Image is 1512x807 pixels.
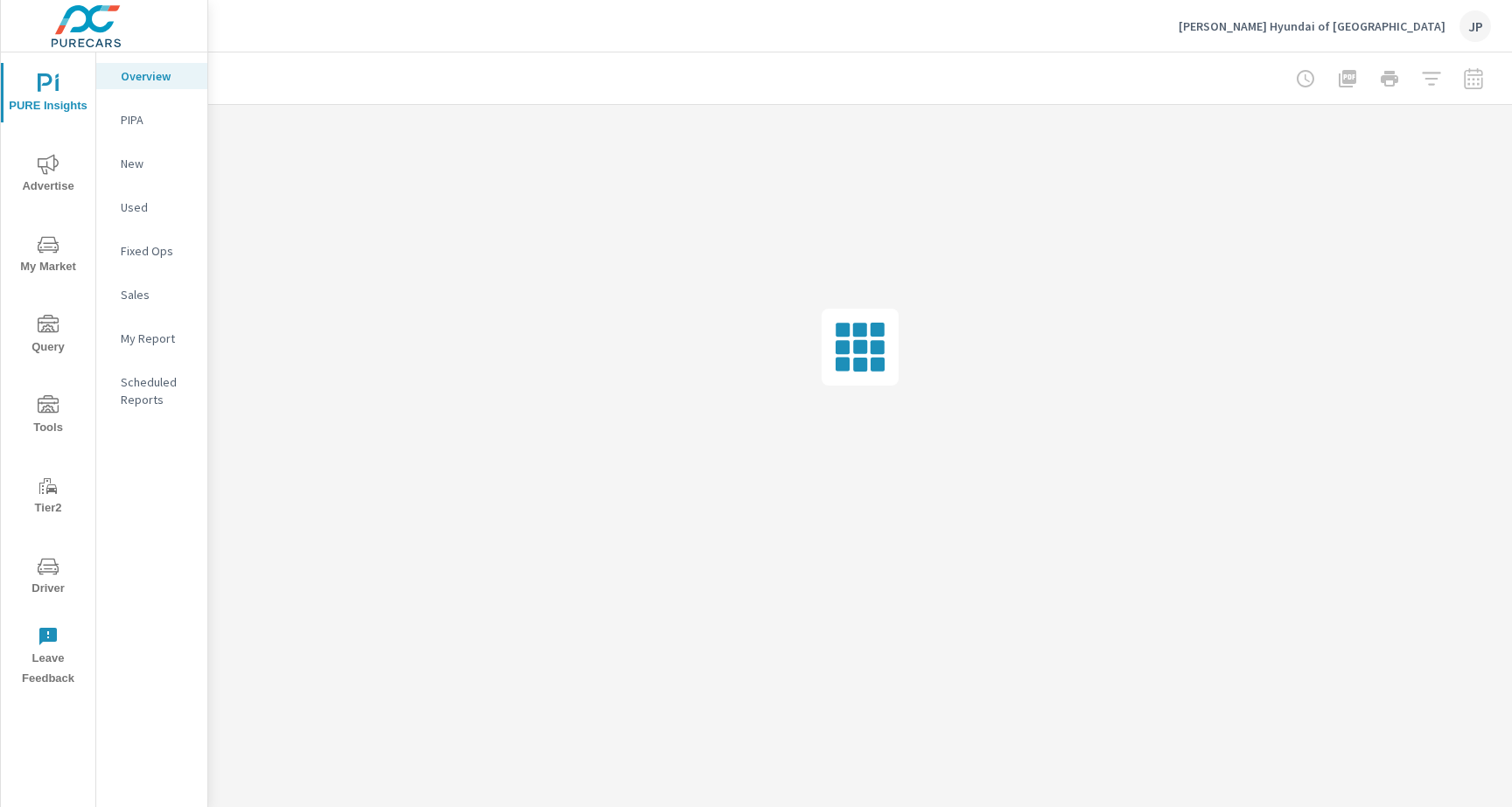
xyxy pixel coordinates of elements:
[6,73,90,116] span: PURE Insights
[6,476,90,518] span: Tier2
[121,373,193,408] p: Scheduled Reports
[121,198,193,216] p: Used
[1,52,95,696] div: nav menu
[96,150,207,177] div: New
[6,234,90,277] span: My Market
[96,63,207,89] div: Overview
[96,194,207,220] div: Used
[6,556,90,599] span: Driver
[121,242,193,260] p: Fixed Ops
[6,315,90,358] span: Query
[121,330,193,347] p: My Report
[121,111,193,129] p: PIPA
[121,286,193,303] p: Sales
[6,395,90,438] span: Tools
[96,325,207,351] div: My Report
[96,238,207,264] div: Fixed Ops
[121,67,193,85] p: Overview
[121,155,193,172] p: New
[1459,10,1491,42] div: JP
[6,626,90,689] span: Leave Feedback
[6,154,90,197] span: Advertise
[96,369,207,413] div: Scheduled Reports
[96,107,207,133] div: PIPA
[1179,18,1445,34] p: [PERSON_NAME] Hyundai of [GEOGRAPHIC_DATA]
[96,282,207,308] div: Sales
